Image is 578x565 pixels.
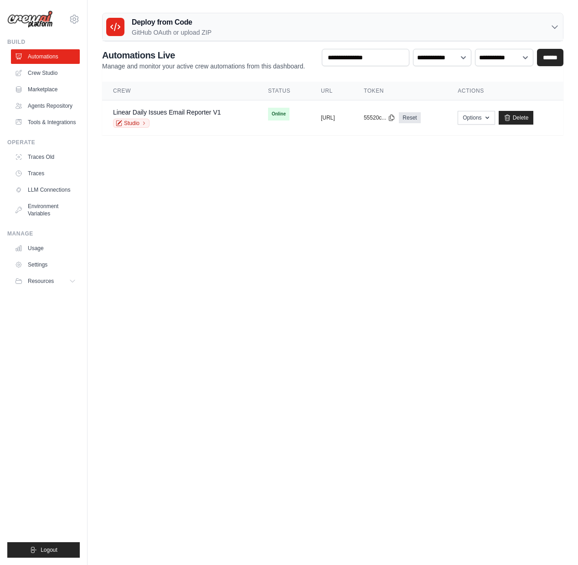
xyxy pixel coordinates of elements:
img: Logo [7,10,53,28]
span: Logout [41,546,57,554]
a: Environment Variables [11,199,80,221]
th: Crew [102,82,257,100]
h3: Deploy from Code [132,17,212,28]
button: Resources [11,274,80,288]
a: Automations [11,49,80,64]
button: Logout [7,542,80,558]
a: Traces [11,166,80,181]
a: Crew Studio [11,66,80,80]
h2: Automations Live [102,49,305,62]
span: Online [268,108,289,120]
div: Build [7,38,80,46]
th: Status [257,82,310,100]
a: Usage [11,241,80,256]
div: Operate [7,139,80,146]
th: Token [353,82,447,100]
a: Linear Daily Issues Email Reporter V1 [113,109,221,116]
div: Manage [7,230,80,237]
a: Traces Old [11,150,80,164]
a: Settings [11,257,80,272]
span: Resources [28,277,54,285]
p: Manage and monitor your active crew automations from this dashboard. [102,62,305,71]
a: Delete [499,111,534,125]
a: Tools & Integrations [11,115,80,130]
a: LLM Connections [11,183,80,197]
th: URL [310,82,353,100]
a: Reset [399,112,420,123]
a: Agents Repository [11,99,80,113]
p: GitHub OAuth or upload ZIP [132,28,212,37]
a: Studio [113,119,150,128]
a: Marketplace [11,82,80,97]
th: Actions [447,82,563,100]
button: Options [458,111,495,125]
button: 55520c... [364,114,395,121]
iframe: Chat Widget [532,521,578,565]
